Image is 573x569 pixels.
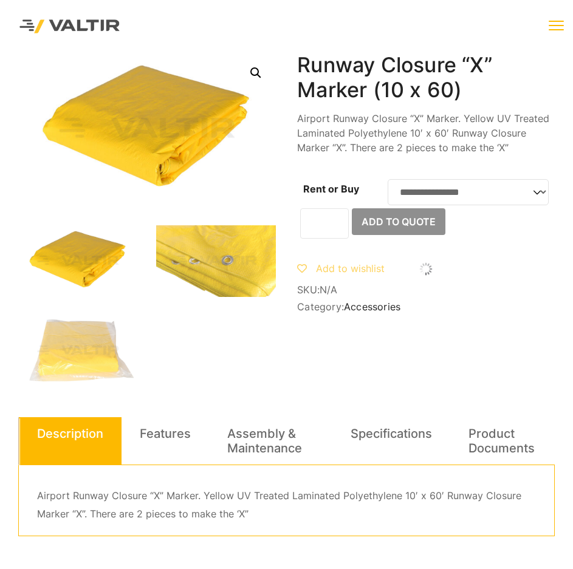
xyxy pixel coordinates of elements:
[227,417,314,465] a: Assembly & Maintenance
[276,53,534,207] img: Taxi_Marker_4
[344,301,400,313] a: Accessories
[140,417,191,450] a: Features
[297,284,555,296] span: SKU:
[351,417,432,450] a: Specifications
[37,417,103,450] a: Description
[156,225,276,297] img: Taxi_Marker_4.jpg
[549,18,564,33] button: menu toggle
[300,208,349,239] input: Product quantity
[18,225,138,297] img: Taxi_Marker_3Q.jpg
[468,417,537,465] a: Product Documents
[37,487,536,523] p: Airport Runway Closure “X” Marker. Yellow UV Treated Laminated Polyethylene 10′ x 60′ Runway Clos...
[320,284,338,296] span: N/A
[352,208,445,235] button: Add to Quote
[297,301,555,313] span: Category:
[297,111,555,155] p: Airport Runway Closure “X” Marker. Yellow UV Treated Laminated Polyethylene 10′ x 60′ Runway Clos...
[303,183,359,195] label: Rent or Buy
[297,53,555,103] h1: Runway Closure “X” Marker (10 x 60)
[18,315,138,387] img: Taxi_Marker_2.jpg
[9,9,131,44] img: Valtir Rentals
